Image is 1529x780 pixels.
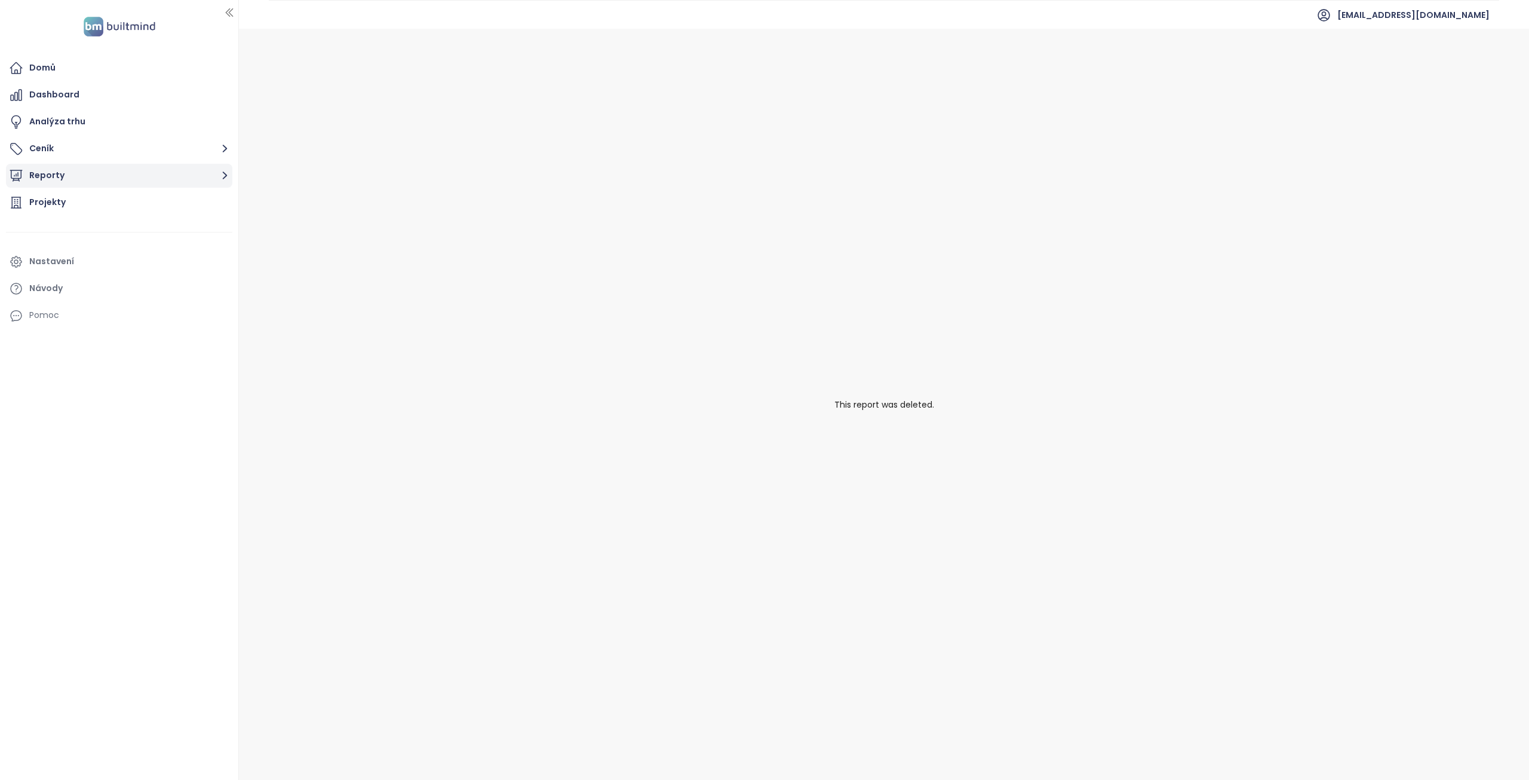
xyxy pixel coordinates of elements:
button: Ceník [6,137,232,161]
div: Domů [29,60,56,75]
div: Pomoc [29,308,59,323]
div: Analýza trhu [29,114,85,129]
a: Analýza trhu [6,110,232,134]
a: Domů [6,56,232,80]
div: Nastavení [29,254,74,269]
a: Návody [6,277,232,301]
a: Dashboard [6,83,232,107]
div: Návody [29,281,63,296]
a: Projekty [6,191,232,215]
div: Dashboard [29,87,79,102]
span: [EMAIL_ADDRESS][DOMAIN_NAME] [1337,1,1490,29]
div: Projekty [29,195,66,210]
a: Nastavení [6,250,232,274]
img: logo [80,14,159,39]
div: Pomoc [6,304,232,328]
button: Reporty [6,164,232,188]
div: This report was deleted. [239,29,1529,780]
